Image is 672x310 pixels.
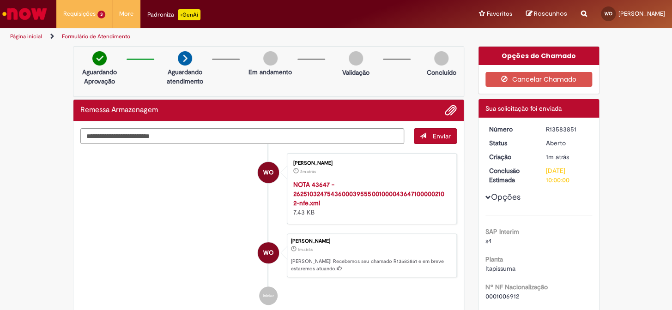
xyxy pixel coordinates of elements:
div: Padroniza [147,9,200,20]
p: +GenAi [178,9,200,20]
div: Aberto [546,138,589,148]
div: R13583851 [546,125,589,134]
h2: Remessa Armazenagem Histórico de tíquete [80,106,158,114]
dt: Conclusão Estimada [482,166,539,185]
button: Enviar [414,128,457,144]
img: img-circle-grey.png [263,51,278,66]
b: Nº NF Nacionalização [485,283,548,291]
p: Aguardando Aprovação [77,67,122,86]
div: [PERSON_NAME] [291,238,452,244]
p: Aguardando atendimento [163,67,207,86]
img: ServiceNow [1,5,48,23]
a: Rascunhos [526,10,567,18]
span: 1m atrás [298,247,313,252]
time: 01/10/2025 03:55:02 [300,169,316,174]
div: 7.43 KB [293,180,447,217]
div: Walter Oliveira [258,162,279,183]
span: WO [263,161,273,184]
time: 01/10/2025 03:55:34 [298,247,313,252]
div: Walter Oliveira [258,242,279,263]
p: [PERSON_NAME]! Recebemos seu chamado R13583851 e em breve estaremos atuando. [291,258,452,272]
span: 3 [97,11,105,18]
button: Cancelar Chamado [485,72,592,87]
span: Itapissuma [485,264,515,273]
p: Em andamento [248,67,292,77]
a: Formulário de Atendimento [62,33,130,40]
img: check-circle-green.png [92,51,107,66]
dt: Status [482,138,539,148]
img: arrow-next.png [178,51,192,66]
span: [PERSON_NAME] [618,10,665,18]
span: Sua solicitação foi enviada [485,104,562,113]
span: WO [605,11,612,17]
div: Opções do Chamado [478,47,599,65]
div: [DATE] 10:00:00 [546,166,589,185]
span: Favoritos [487,9,512,18]
img: img-circle-grey.png [349,51,363,66]
a: Página inicial [10,33,42,40]
img: img-circle-grey.png [434,51,448,66]
div: [PERSON_NAME] [293,161,447,166]
ul: Trilhas de página [7,28,441,45]
span: 2m atrás [300,169,316,174]
span: 0001006912 [485,292,519,300]
b: SAP Interim [485,227,519,236]
span: s4 [485,237,492,245]
p: Concluído [426,68,456,77]
span: Requisições [63,9,96,18]
span: 1m atrás [546,153,569,161]
dt: Criação [482,152,539,161]
div: 01/10/2025 03:55:34 [546,152,589,161]
span: Rascunhos [534,9,567,18]
a: NOTA 43647 - 26251032475436000395550010000436471000002102-nfe.xml [293,180,444,207]
textarea: Digite sua mensagem aqui... [80,128,405,144]
span: More [119,9,133,18]
time: 01/10/2025 03:55:34 [546,153,569,161]
p: Validação [342,68,369,77]
span: Enviar [433,132,451,140]
button: Adicionar anexos [445,104,457,116]
span: WO [263,242,273,264]
li: Walter Oliveira [80,233,457,278]
dt: Número [482,125,539,134]
b: Planta [485,255,503,263]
